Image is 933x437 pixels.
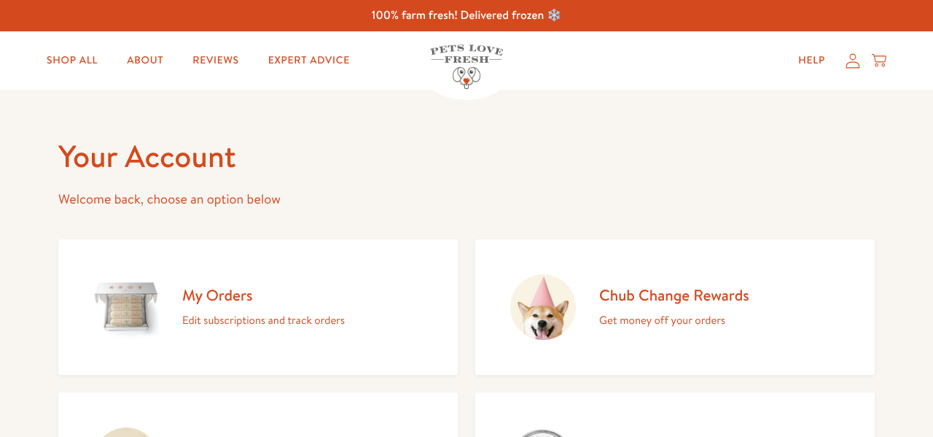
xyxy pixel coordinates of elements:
a: Expert Advice [257,46,362,75]
a: Shop All [35,46,109,75]
a: Reviews [181,46,250,75]
img: Pets Love Fresh [430,45,503,89]
a: Chub Change Rewards Get money off your orders [475,239,875,375]
p: Edit subscriptions and track orders [182,311,345,330]
h2: Chub Change Rewards [599,285,749,305]
h2: My Orders [182,285,345,305]
p: Welcome back, choose an option below [58,188,875,211]
a: Help [786,46,837,75]
p: Get money off your orders [599,311,749,330]
a: About [115,46,175,75]
a: My Orders Edit subscriptions and track orders [58,239,458,375]
h1: Your Account [58,136,875,177]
